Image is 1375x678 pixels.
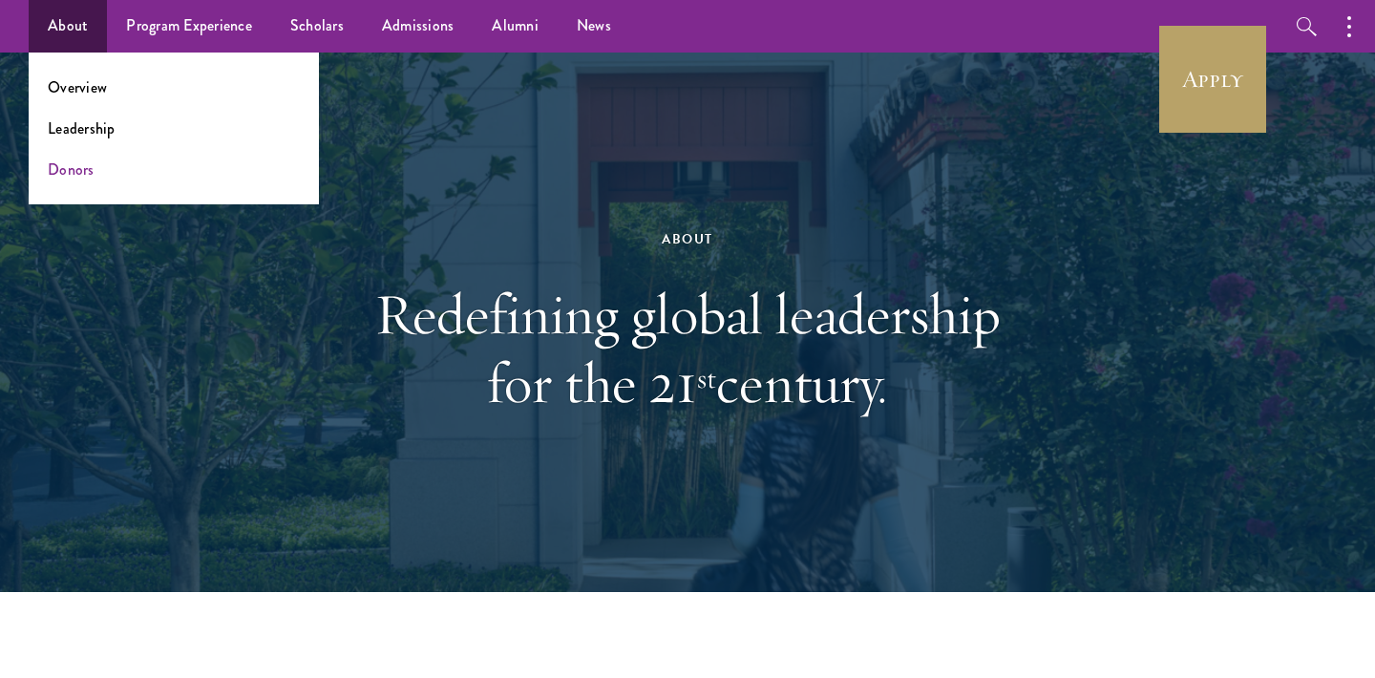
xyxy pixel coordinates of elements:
h1: Redefining global leadership for the 21 century. [358,280,1017,417]
sup: st [697,360,716,396]
div: About [358,227,1017,251]
a: Apply [1159,26,1266,133]
a: Leadership [48,117,116,139]
a: Donors [48,159,95,180]
a: Overview [48,76,107,98]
